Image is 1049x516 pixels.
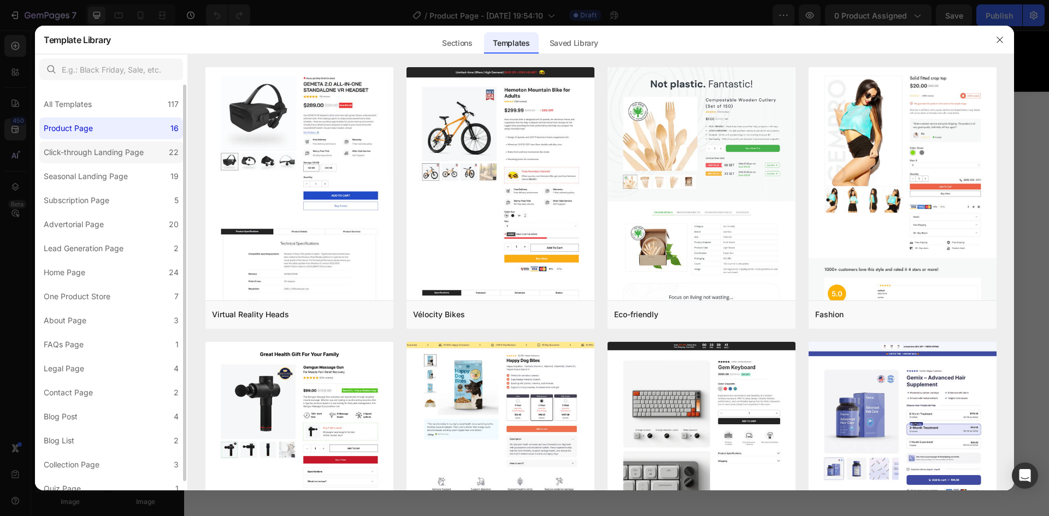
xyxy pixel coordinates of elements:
div: Product Page [44,122,93,135]
div: Sections [433,32,481,54]
div: Templates [484,32,538,54]
div: 1 [175,482,179,495]
p: Massage guns increase blood flow, which shuttles nutrients into the muscle while also removing bl... [136,161,371,210]
div: 3 [174,314,179,327]
img: Alt Image [433,62,761,252]
div: Home Page [44,266,85,279]
a: Description [205,15,299,46]
p: No compare price [569,41,624,48]
div: FAQs Page [44,338,84,351]
input: E.g.: Black Friday, Sale, etc. [39,58,183,80]
div: 1 [175,338,179,351]
div: 22 [169,146,179,159]
p: Promotes Circulation [605,423,705,457]
div: Eco-friendly [614,308,658,321]
div: Legal Page [44,362,84,375]
div: One Product Store [44,290,110,303]
div: Overview [119,22,174,39]
div: About Page [44,314,86,327]
div: Reviews [329,22,378,39]
div: 3 [174,458,179,471]
div: All Templates [44,98,92,111]
div: Blog Post [44,410,78,423]
div: Buy Now [688,24,727,37]
div: Click-through Landing Page [44,146,144,159]
div: Open Intercom Messenger [1012,462,1038,489]
div: Quiz Page [44,482,81,495]
div: 2 [174,242,179,255]
div: Description [219,22,285,39]
div: Vélocity Bikes [413,308,465,321]
div: Collection Page [44,458,99,471]
h2: [PERSON_NAME] Réductrice [534,9,638,37]
div: Fashion [815,308,844,321]
div: €29,99 [534,37,560,52]
div: 2 [174,386,179,399]
img: Alt Image [564,424,595,455]
p: Choose The Perfect Relaxing Gift To Pamper Your Family [262,331,604,381]
div: Saved Library [541,32,607,54]
div: Seasonal Landing Page [44,170,128,183]
button: Buy Now [656,17,760,44]
div: Contact Page [44,386,93,399]
img: Alt Image [270,416,300,446]
div: Subscription Page [44,194,109,207]
h2: Template Library [44,26,111,54]
div: 4 [174,362,179,375]
div: Virtual Reality Heads [212,308,289,321]
div: 117 [168,98,179,111]
div: Advertorial Page [44,218,104,231]
div: 19 [170,170,179,183]
div: 7 [174,290,179,303]
div: Lead Generation Page [44,242,123,255]
div: 5 [174,194,179,207]
div: 2 [174,434,179,447]
a: Overview [105,15,188,46]
div: Blog List [44,434,74,447]
p: Blood Circulation And Relaxation Of The Body [136,104,371,150]
a: Reviews [315,15,392,46]
div: 4 [174,410,179,423]
p: Alleviate Aches & Pain [188,414,261,448]
div: 20 [169,218,179,231]
div: 16 [170,122,179,135]
div: 24 [169,266,179,279]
